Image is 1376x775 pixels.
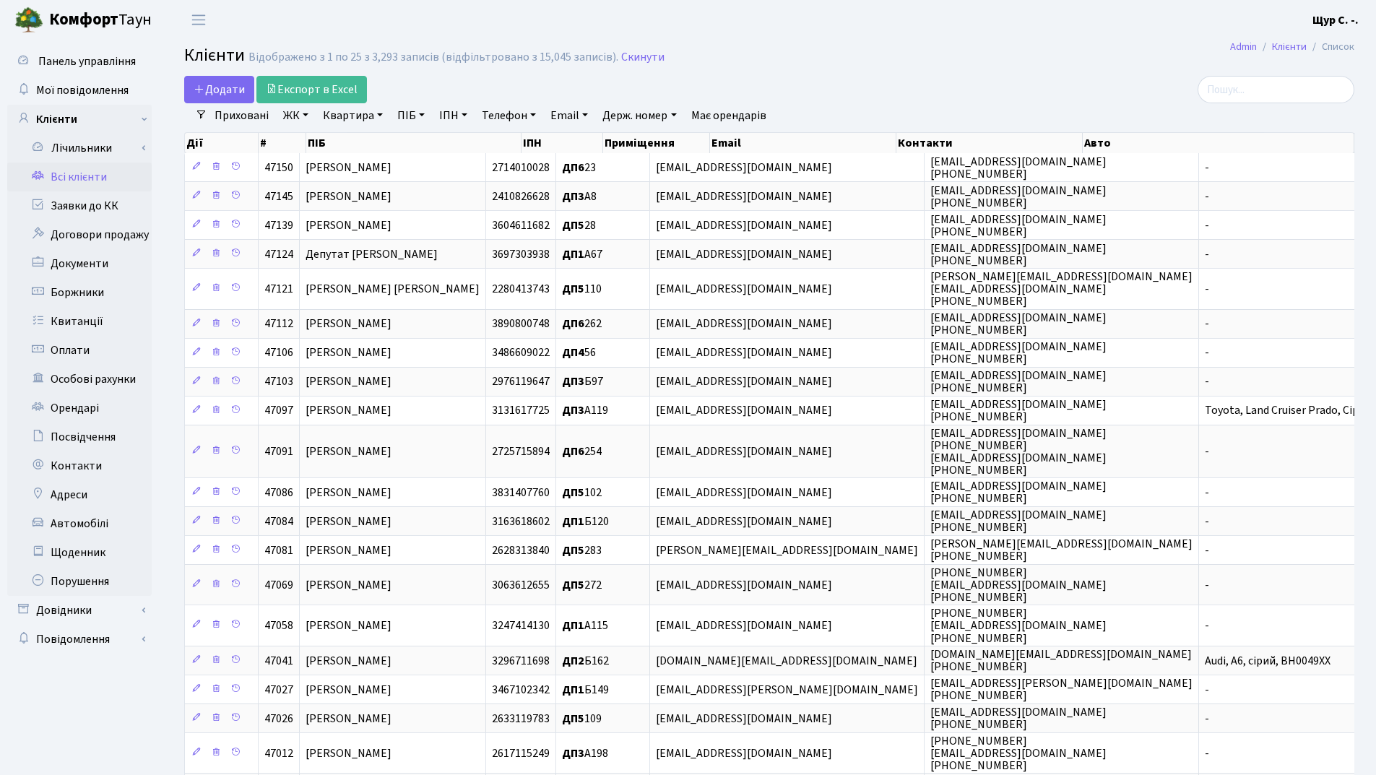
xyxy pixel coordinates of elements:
[492,745,550,761] span: 2617115249
[306,711,391,727] span: [PERSON_NAME]
[492,316,550,332] span: 3890800748
[656,485,832,501] span: [EMAIL_ADDRESS][DOMAIN_NAME]
[562,217,596,233] span: 28
[562,485,584,501] b: ДП5
[476,103,542,128] a: Телефон
[562,745,608,761] span: А198
[209,103,274,128] a: Приховані
[1205,281,1209,297] span: -
[7,336,152,365] a: Оплати
[621,51,665,64] a: Скинути
[656,345,832,361] span: [EMAIL_ADDRESS][DOMAIN_NAME]
[685,103,772,128] a: Має орендарів
[492,577,550,593] span: 3063612655
[306,246,438,262] span: Депутат [PERSON_NAME]
[492,485,550,501] span: 3831407760
[306,160,391,176] span: [PERSON_NAME]
[7,163,152,191] a: Всі клієнти
[306,443,391,459] span: [PERSON_NAME]
[306,682,391,698] span: [PERSON_NAME]
[656,711,832,727] span: [EMAIL_ADDRESS][DOMAIN_NAME]
[930,605,1107,646] span: [PHONE_NUMBER] [EMAIL_ADDRESS][DOMAIN_NAME] [PHONE_NUMBER]
[562,345,596,361] span: 56
[492,374,550,390] span: 2976119647
[545,103,594,128] a: Email
[562,745,584,761] b: ДП3
[7,596,152,625] a: Довідники
[1205,189,1209,204] span: -
[562,682,609,698] span: Б149
[1205,577,1209,593] span: -
[656,618,832,634] span: [EMAIL_ADDRESS][DOMAIN_NAME]
[656,160,832,176] span: [EMAIL_ADDRESS][DOMAIN_NAME]
[492,189,550,204] span: 2410826628
[306,217,391,233] span: [PERSON_NAME]
[562,281,602,297] span: 110
[306,542,391,558] span: [PERSON_NAME]
[306,485,391,501] span: [PERSON_NAME]
[1205,443,1209,459] span: -
[7,625,152,654] a: Повідомлення
[1205,485,1209,501] span: -
[896,133,1083,153] th: Контакти
[264,443,293,459] span: 47091
[306,403,391,419] span: [PERSON_NAME]
[1205,711,1209,727] span: -
[492,246,550,262] span: 3697303938
[1205,374,1209,390] span: -
[562,542,584,558] b: ДП5
[562,403,584,419] b: ДП3
[1198,76,1354,103] input: Пошук...
[562,711,584,727] b: ДП5
[562,443,602,459] span: 254
[49,8,118,31] b: Комфорт
[7,307,152,336] a: Квитанції
[1312,12,1359,28] b: Щур С. -.
[492,160,550,176] span: 2714010028
[264,514,293,529] span: 47084
[930,154,1107,182] span: [EMAIL_ADDRESS][DOMAIN_NAME] [PHONE_NUMBER]
[492,443,550,459] span: 2725715894
[603,133,710,153] th: Приміщення
[562,682,584,698] b: ДП1
[492,682,550,698] span: 3467102342
[930,269,1193,309] span: [PERSON_NAME][EMAIL_ADDRESS][DOMAIN_NAME] [EMAIL_ADDRESS][DOMAIN_NAME] [PHONE_NUMBER]
[248,51,618,64] div: Відображено з 1 по 25 з 3,293 записів (відфільтровано з 15,045 записів).
[656,189,832,204] span: [EMAIL_ADDRESS][DOMAIN_NAME]
[930,507,1107,535] span: [EMAIL_ADDRESS][DOMAIN_NAME] [PHONE_NUMBER]
[194,82,245,98] span: Додати
[185,133,259,153] th: Дії
[264,485,293,501] span: 47086
[1205,618,1209,634] span: -
[656,653,917,669] span: [DOMAIN_NAME][EMAIL_ADDRESS][DOMAIN_NAME]
[656,374,832,390] span: [EMAIL_ADDRESS][DOMAIN_NAME]
[7,220,152,249] a: Договори продажу
[656,443,832,459] span: [EMAIL_ADDRESS][DOMAIN_NAME]
[492,618,550,634] span: 3247414130
[562,246,602,262] span: А67
[264,745,293,761] span: 47012
[562,189,584,204] b: ДП3
[930,646,1192,675] span: [DOMAIN_NAME][EMAIL_ADDRESS][DOMAIN_NAME] [PHONE_NUMBER]
[184,43,245,68] span: Клієнти
[1083,133,1354,153] th: Авто
[264,217,293,233] span: 47139
[1230,39,1257,54] a: Admin
[306,653,391,669] span: [PERSON_NAME]
[492,281,550,297] span: 2280413743
[562,618,608,634] span: А115
[562,653,609,669] span: Б162
[184,76,254,103] a: Додати
[562,316,602,332] span: 262
[7,365,152,394] a: Особові рахунки
[7,480,152,509] a: Адреси
[562,577,602,593] span: 272
[7,191,152,220] a: Заявки до КК
[492,711,550,727] span: 2633119783
[930,425,1107,478] span: [EMAIL_ADDRESS][DOMAIN_NAME] [PHONE_NUMBER] [EMAIL_ADDRESS][DOMAIN_NAME] [PHONE_NUMBER]
[7,278,152,307] a: Боржники
[656,403,832,419] span: [EMAIL_ADDRESS][DOMAIN_NAME]
[930,478,1107,506] span: [EMAIL_ADDRESS][DOMAIN_NAME] [PHONE_NUMBER]
[306,745,391,761] span: [PERSON_NAME]
[492,403,550,419] span: 3131617725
